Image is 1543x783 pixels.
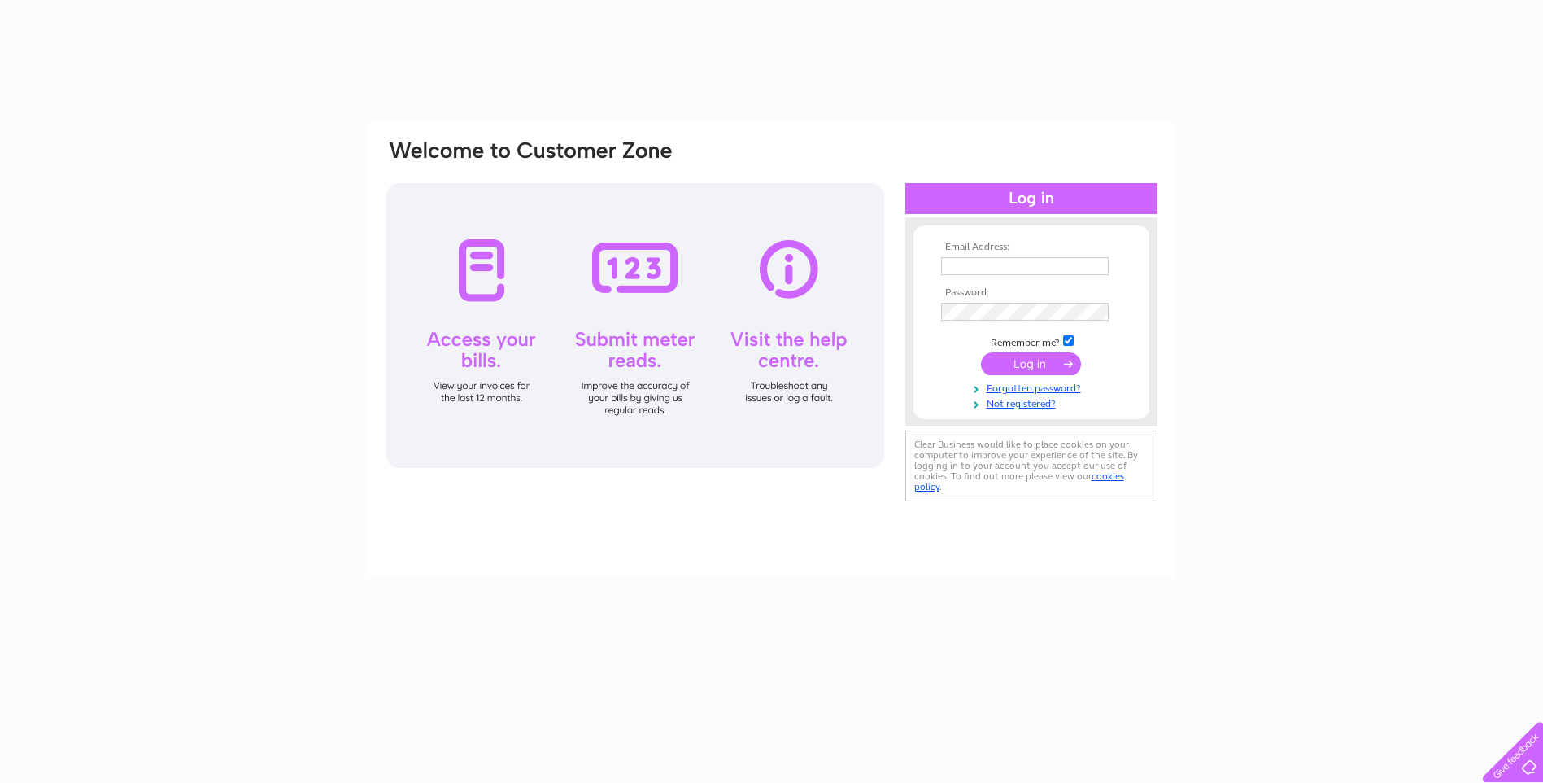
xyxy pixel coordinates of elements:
[937,333,1126,349] td: Remember me?
[941,395,1126,410] a: Not registered?
[905,431,1157,501] div: Clear Business would like to place cookies on your computer to improve your experience of the sit...
[981,352,1081,375] input: Submit
[914,470,1124,492] a: cookies policy
[941,379,1126,395] a: Forgotten password?
[937,242,1126,253] th: Email Address:
[937,287,1126,299] th: Password:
